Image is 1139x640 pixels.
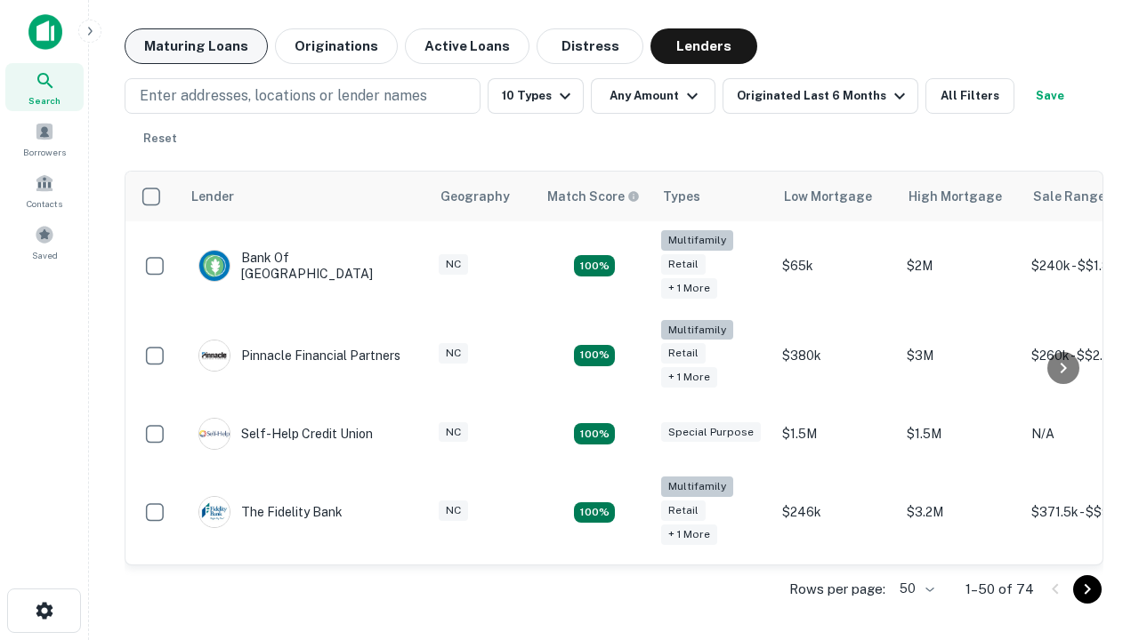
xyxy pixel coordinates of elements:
[439,422,468,443] div: NC
[773,172,898,221] th: Low Mortgage
[773,468,898,557] td: $246k
[661,422,761,443] div: Special Purpose
[898,468,1022,557] td: $3.2M
[789,579,885,600] p: Rows per page:
[439,500,468,521] div: NC
[28,93,61,108] span: Search
[430,172,537,221] th: Geography
[909,186,1002,207] div: High Mortgage
[275,28,398,64] button: Originations
[574,423,615,444] div: Matching Properties: 11, hasApolloMatch: undefined
[5,63,84,111] a: Search
[661,524,717,545] div: + 1 more
[405,28,529,64] button: Active Loans
[661,230,733,251] div: Multifamily
[773,221,898,311] td: $65k
[198,496,343,528] div: The Fidelity Bank
[663,186,700,207] div: Types
[198,418,373,450] div: Self-help Credit Union
[591,78,715,114] button: Any Amount
[574,502,615,524] div: Matching Properties: 10, hasApolloMatch: undefined
[537,172,652,221] th: Capitalize uses an advanced AI algorithm to match your search with the best lender. The match sco...
[199,340,230,371] img: picture
[737,85,910,107] div: Originated Last 6 Months
[1050,441,1139,526] iframe: Chat Widget
[27,196,62,211] span: Contacts
[661,343,706,364] div: Retail
[898,400,1022,468] td: $1.5M
[140,85,427,107] p: Enter addresses, locations or lender names
[198,250,412,282] div: Bank Of [GEOGRAPHIC_DATA]
[199,251,230,281] img: picture
[1033,186,1105,207] div: Sale Range
[574,255,615,276] div: Matching Properties: 17, hasApolloMatch: undefined
[661,500,706,521] div: Retail
[440,186,510,207] div: Geography
[199,497,230,527] img: picture
[661,254,706,275] div: Retail
[125,78,481,114] button: Enter addresses, locations or lender names
[28,14,62,50] img: capitalize-icon.png
[5,115,84,163] a: Borrowers
[650,28,757,64] button: Lenders
[1073,575,1102,604] button: Go to next page
[132,121,189,156] button: Reset
[784,186,872,207] div: Low Mortgage
[773,311,898,401] td: $380k
[574,345,615,366] div: Matching Properties: 17, hasApolloMatch: undefined
[488,78,584,114] button: 10 Types
[5,218,84,266] a: Saved
[32,248,58,262] span: Saved
[547,187,640,206] div: Capitalize uses an advanced AI algorithm to match your search with the best lender. The match sco...
[23,145,66,159] span: Borrowers
[661,476,733,497] div: Multifamily
[5,166,84,214] a: Contacts
[965,579,1034,600] p: 1–50 of 74
[439,254,468,275] div: NC
[773,400,898,468] td: $1.5M
[181,172,430,221] th: Lender
[547,187,636,206] h6: Match Score
[198,340,400,372] div: Pinnacle Financial Partners
[199,419,230,449] img: picture
[925,78,1014,114] button: All Filters
[439,343,468,364] div: NC
[893,576,937,602] div: 50
[723,78,918,114] button: Originated Last 6 Months
[652,172,773,221] th: Types
[537,28,643,64] button: Distress
[661,320,733,340] div: Multifamily
[191,186,234,207] div: Lender
[661,367,717,388] div: + 1 more
[898,172,1022,221] th: High Mortgage
[898,311,1022,401] td: $3M
[125,28,268,64] button: Maturing Loans
[661,278,717,299] div: + 1 more
[1022,78,1078,114] button: Save your search to get updates of matches that match your search criteria.
[898,221,1022,311] td: $2M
